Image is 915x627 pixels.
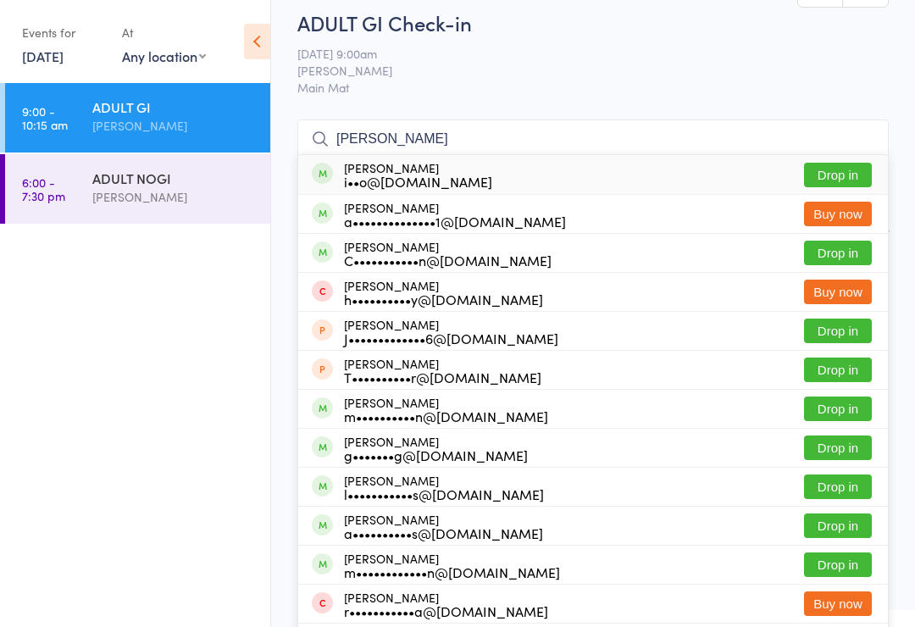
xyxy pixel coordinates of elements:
[804,202,872,226] button: Buy now
[92,116,256,136] div: [PERSON_NAME]
[344,214,566,228] div: a••••••••••••••1@[DOMAIN_NAME]
[344,253,552,267] div: C•••••••••••n@[DOMAIN_NAME]
[344,240,552,267] div: [PERSON_NAME]
[92,187,256,207] div: [PERSON_NAME]
[344,604,548,618] div: r•••••••••••a@[DOMAIN_NAME]
[344,409,548,423] div: m••••••••••n@[DOMAIN_NAME]
[22,19,105,47] div: Events for
[804,436,872,460] button: Drop in
[344,331,558,345] div: J•••••••••••••6@[DOMAIN_NAME]
[344,396,548,423] div: [PERSON_NAME]
[804,358,872,382] button: Drop in
[22,175,65,203] time: 6:00 - 7:30 pm
[344,175,492,188] div: i••o@[DOMAIN_NAME]
[122,19,206,47] div: At
[804,319,872,343] button: Drop in
[344,318,558,345] div: [PERSON_NAME]
[297,119,889,158] input: Search
[92,97,256,116] div: ADULT GI
[5,154,270,224] a: 6:00 -7:30 pmADULT NOGI[PERSON_NAME]
[804,280,872,304] button: Buy now
[5,83,270,153] a: 9:00 -10:15 amADULT GI[PERSON_NAME]
[344,201,566,228] div: [PERSON_NAME]
[297,62,862,79] span: [PERSON_NAME]
[344,487,544,501] div: l•••••••••••s@[DOMAIN_NAME]
[297,79,889,96] span: Main Mat
[804,474,872,499] button: Drop in
[22,104,68,131] time: 9:00 - 10:15 am
[344,435,528,462] div: [PERSON_NAME]
[122,47,206,65] div: Any location
[804,163,872,187] button: Drop in
[344,370,541,384] div: T••••••••••r@[DOMAIN_NAME]
[804,591,872,616] button: Buy now
[22,47,64,65] a: [DATE]
[344,357,541,384] div: [PERSON_NAME]
[344,292,543,306] div: h••••••••••y@[DOMAIN_NAME]
[297,8,889,36] h2: ADULT GI Check-in
[344,513,543,540] div: [PERSON_NAME]
[297,45,862,62] span: [DATE] 9:00am
[344,161,492,188] div: [PERSON_NAME]
[804,241,872,265] button: Drop in
[344,448,528,462] div: g•••••••g@[DOMAIN_NAME]
[92,169,256,187] div: ADULT NOGI
[804,513,872,538] button: Drop in
[344,279,543,306] div: [PERSON_NAME]
[804,552,872,577] button: Drop in
[344,591,548,618] div: [PERSON_NAME]
[344,526,543,540] div: a••••••••••s@[DOMAIN_NAME]
[344,565,560,579] div: m••••••••••••n@[DOMAIN_NAME]
[804,397,872,421] button: Drop in
[344,552,560,579] div: [PERSON_NAME]
[344,474,544,501] div: [PERSON_NAME]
